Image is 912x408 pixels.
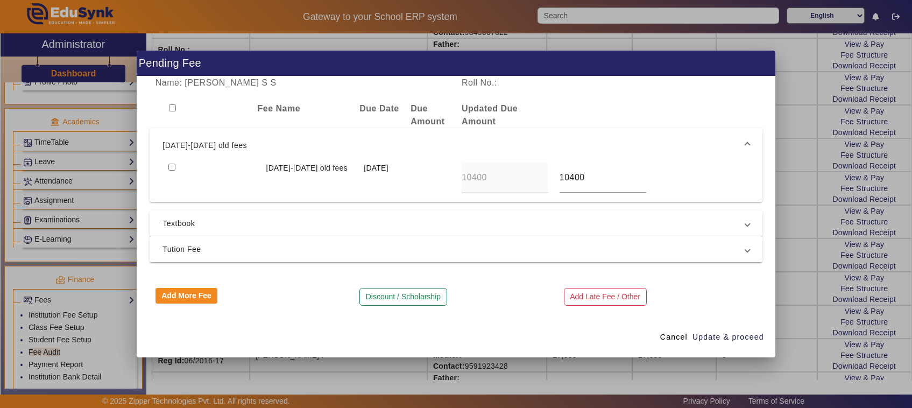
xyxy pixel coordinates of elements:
mat-expansion-panel-header: [DATE]-[DATE] old fees [150,128,762,163]
input: Amount [462,171,548,184]
button: Discount / Scholarship [359,288,447,306]
mat-expansion-panel-header: Textbook [150,210,762,236]
b: Updated Due Amount [462,104,518,126]
div: [DATE]-[DATE] old fees [150,163,762,202]
span: [DATE]-[DATE] old fees [162,139,745,152]
button: Cancel [656,327,692,347]
span: [DATE]-[DATE] old fees [266,164,348,172]
span: Cancel [660,332,688,343]
button: Add Late Fee / Other [564,288,647,306]
button: Update & proceed [692,327,765,347]
span: Tution Fee [162,243,745,256]
input: Amount [560,171,646,184]
div: Roll No.: [456,76,610,89]
span: [DATE] [364,164,388,172]
b: Due Amount [411,104,444,126]
mat-expansion-panel-header: Tution Fee [150,236,762,262]
span: Textbook [162,217,745,230]
b: Fee Name [258,104,301,113]
h1: Pending Fee [137,51,775,76]
button: Add More Fee [155,288,218,304]
span: Update & proceed [692,332,764,343]
div: Name: [PERSON_NAME] S S [150,76,456,89]
b: Due Date [359,104,399,113]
